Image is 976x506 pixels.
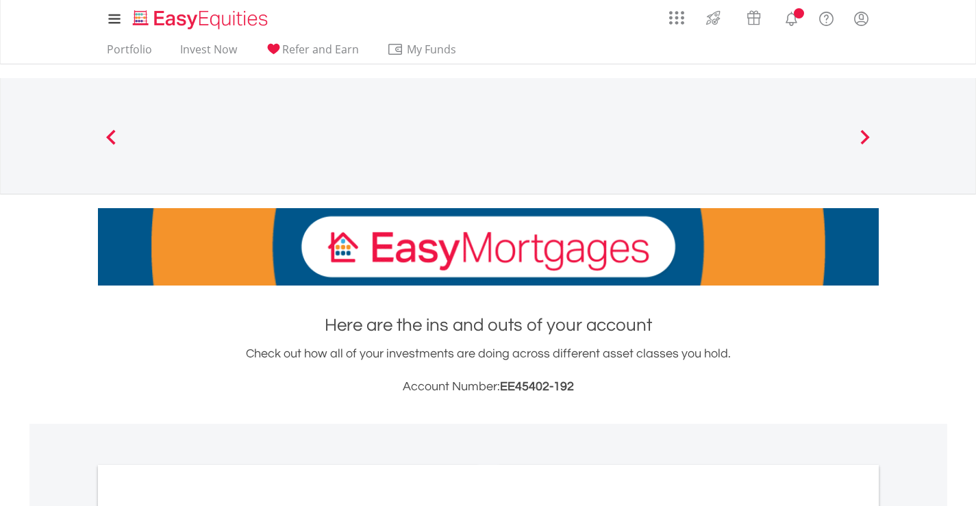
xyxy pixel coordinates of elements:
[101,42,158,64] a: Portfolio
[500,380,574,393] span: EE45402-192
[702,7,725,29] img: thrive-v2.svg
[387,40,477,58] span: My Funds
[774,3,809,31] a: Notifications
[98,377,879,396] h3: Account Number:
[127,3,273,31] a: Home page
[660,3,693,25] a: AppsGrid
[175,42,242,64] a: Invest Now
[98,344,879,396] div: Check out how all of your investments are doing across different asset classes you hold.
[260,42,364,64] a: Refer and Earn
[669,10,684,25] img: grid-menu-icon.svg
[809,3,844,31] a: FAQ's and Support
[844,3,879,34] a: My Profile
[734,3,774,29] a: Vouchers
[98,313,879,338] h1: Here are the ins and outs of your account
[282,42,359,57] span: Refer and Earn
[130,8,273,31] img: EasyEquities_Logo.png
[98,208,879,286] img: EasyMortage Promotion Banner
[742,7,765,29] img: vouchers-v2.svg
